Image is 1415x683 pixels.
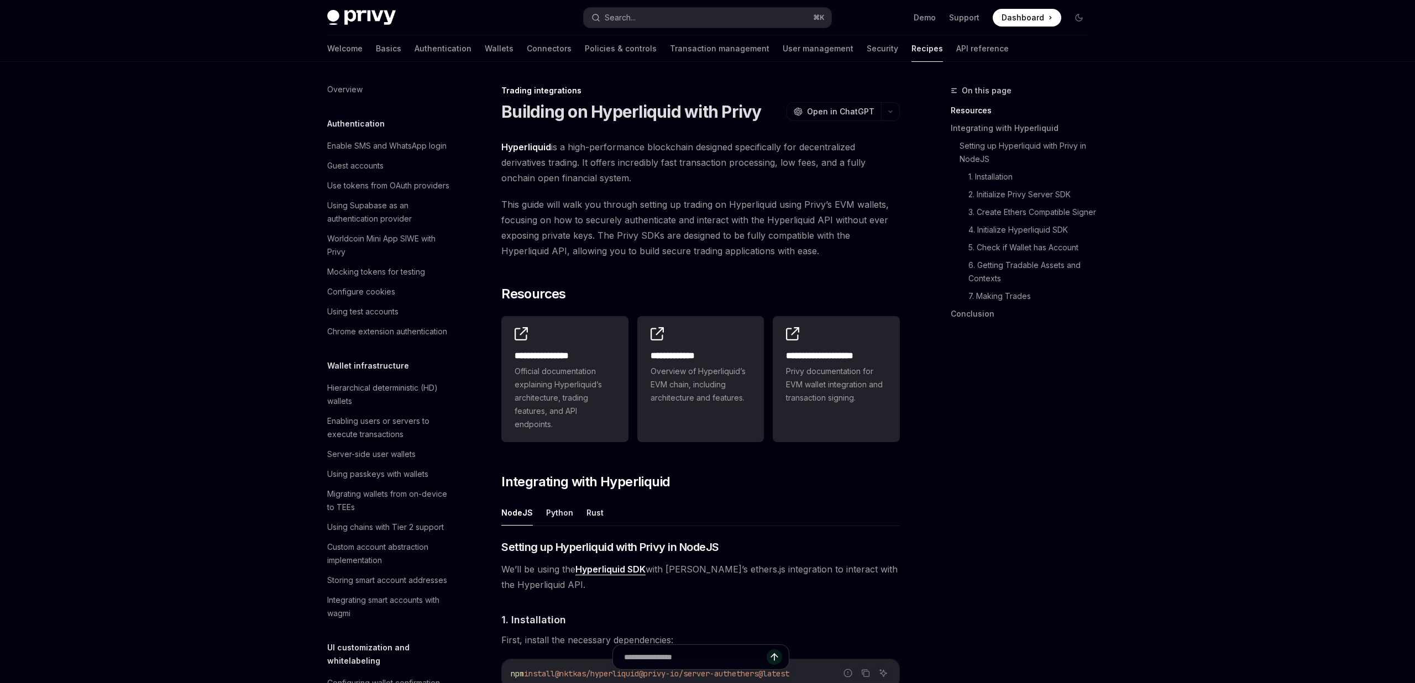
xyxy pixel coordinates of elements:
a: Authentication [415,35,471,62]
a: Overview [318,80,460,99]
a: Configure cookies [318,282,460,302]
a: Using passkeys with wallets [318,464,460,484]
div: Configure cookies [327,285,395,298]
div: Using Supabase as an authentication provider [327,199,453,225]
a: Hyperliquid [501,141,551,153]
a: Hierarchical deterministic (HD) wallets [318,378,460,411]
div: Hierarchical deterministic (HD) wallets [327,381,453,408]
a: Server-side user wallets [318,444,460,464]
button: Toggle dark mode [1070,9,1088,27]
a: **** **** ***Overview of Hyperliquid’s EVM chain, including architecture and features. [637,316,764,442]
a: Hyperliquid SDK [575,564,646,575]
div: Using test accounts [327,305,399,318]
a: Policies & controls [585,35,657,62]
a: Worldcoin Mini App SIWE with Privy [318,229,460,262]
img: dark logo [327,10,396,25]
div: Integrating smart accounts with wagmi [327,593,453,620]
a: Enabling users or servers to execute transactions [318,411,460,444]
a: Guest accounts [318,156,460,176]
a: Use tokens from OAuth providers [318,176,460,196]
a: Mocking tokens for testing [318,262,460,282]
a: Demo [914,12,936,23]
a: Enable SMS and WhatsApp login [318,136,460,156]
a: 2. Initialize Privy Server SDK [968,186,1097,203]
button: Python [546,500,573,526]
div: Custom account abstraction implementation [327,540,453,567]
a: 3. Create Ethers Compatible Signer [968,203,1097,221]
div: Migrating wallets from on-device to TEEs [327,487,453,514]
div: Use tokens from OAuth providers [327,179,449,192]
div: Chrome extension authentication [327,325,447,338]
span: We’ll be using the with [PERSON_NAME]’s ethers.js integration to interact with the Hyperliquid API. [501,561,900,592]
a: Wallets [485,35,513,62]
a: 4. Initialize Hyperliquid SDK [968,221,1097,239]
button: NodeJS [501,500,533,526]
div: Trading integrations [501,85,900,96]
div: Enabling users or servers to execute transactions [327,414,453,441]
a: Conclusion [951,305,1097,323]
button: Open in ChatGPT [787,102,881,121]
a: **** **** **** *****Privy documentation for EVM wallet integration and transaction signing. [773,316,900,442]
a: Integrating smart accounts with wagmi [318,590,460,623]
a: Using chains with Tier 2 support [318,517,460,537]
span: Integrating with Hyperliquid [501,473,670,491]
span: On this page [962,84,1012,97]
a: Resources [951,102,1097,119]
a: 5. Check if Wallet has Account [968,239,1097,256]
a: Welcome [327,35,363,62]
div: Using passkeys with wallets [327,467,428,481]
a: Recipes [911,35,943,62]
a: Support [949,12,979,23]
a: 6. Getting Tradable Assets and Contexts [968,256,1097,287]
span: First, install the necessary dependencies: [501,632,900,648]
div: Search... [605,11,636,24]
a: Storing smart account addresses [318,570,460,590]
button: Rust [586,500,604,526]
div: Overview [327,83,363,96]
span: Privy documentation for EVM wallet integration and transaction signing. [786,365,887,404]
a: Connectors [527,35,572,62]
span: Dashboard [1002,12,1044,23]
span: Official documentation explaining Hyperliquid’s architecture, trading features, and API endpoints. [515,365,615,431]
span: This guide will walk you through setting up trading on Hyperliquid using Privy’s EVM wallets, foc... [501,197,900,259]
a: Using test accounts [318,302,460,322]
div: Server-side user wallets [327,448,416,461]
a: Chrome extension authentication [318,322,460,341]
a: 7. Making Trades [968,287,1097,305]
h5: Wallet infrastructure [327,359,409,372]
span: Overview of Hyperliquid’s EVM chain, including architecture and features. [651,365,751,404]
span: 1. Installation [501,612,566,627]
a: Dashboard [993,9,1061,27]
h5: UI customization and whitelabeling [327,641,460,668]
div: Using chains with Tier 2 support [327,521,444,534]
h5: Authentication [327,117,385,130]
a: Transaction management [670,35,769,62]
div: Enable SMS and WhatsApp login [327,139,447,153]
span: ⌘ K [813,13,825,22]
div: Mocking tokens for testing [327,265,425,279]
a: Integrating with Hyperliquid [951,119,1097,137]
a: 1. Installation [968,168,1097,186]
button: Search...⌘K [584,8,831,28]
div: Storing smart account addresses [327,574,447,587]
a: User management [783,35,853,62]
span: is a high-performance blockchain designed specifically for decentralized derivatives trading. It ... [501,139,900,186]
a: Setting up Hyperliquid with Privy in NodeJS [960,137,1097,168]
h1: Building on Hyperliquid with Privy [501,102,762,122]
a: Custom account abstraction implementation [318,537,460,570]
a: Migrating wallets from on-device to TEEs [318,484,460,517]
a: Basics [376,35,401,62]
div: Worldcoin Mini App SIWE with Privy [327,232,453,259]
a: API reference [956,35,1009,62]
button: Send message [767,649,782,665]
div: Guest accounts [327,159,384,172]
a: **** **** **** *Official documentation explaining Hyperliquid’s architecture, trading features, a... [501,316,628,442]
span: Setting up Hyperliquid with Privy in NodeJS [501,539,719,555]
span: Open in ChatGPT [807,106,874,117]
a: Security [867,35,898,62]
a: Using Supabase as an authentication provider [318,196,460,229]
span: Resources [501,285,566,303]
